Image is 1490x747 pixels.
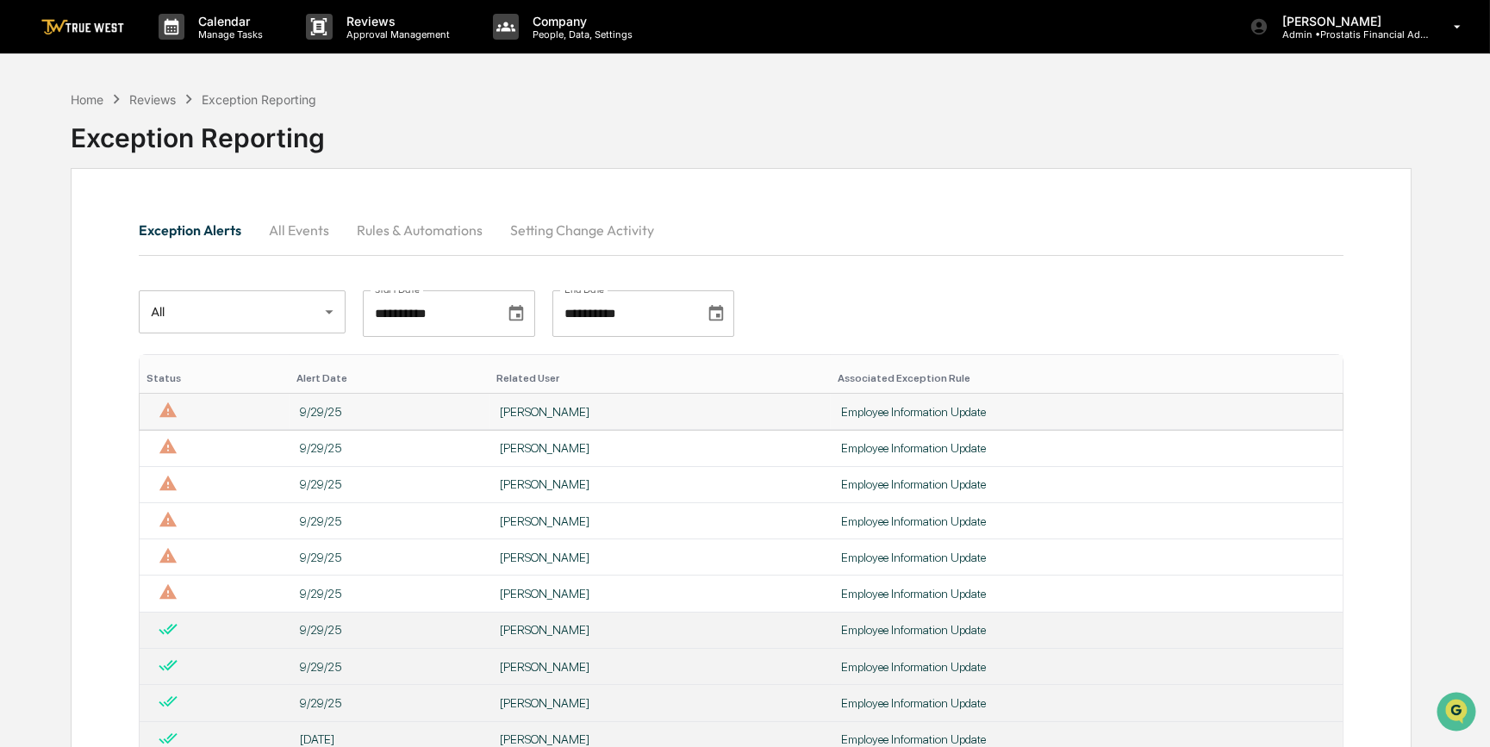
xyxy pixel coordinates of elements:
[255,209,343,251] button: All Events
[333,14,458,28] p: Reviews
[142,217,214,234] span: Attestations
[500,551,820,564] div: [PERSON_NAME]
[300,623,479,637] div: 9/29/25
[841,732,1332,746] div: Employee Information Update
[171,292,209,305] span: Pylon
[71,109,1412,153] div: Exception Reporting
[17,219,31,233] div: 🖐️
[300,405,479,419] div: 9/29/25
[296,372,483,384] div: Toggle SortBy
[300,696,479,710] div: 9/29/25
[10,210,118,241] a: 🖐️Preclearance
[500,297,533,330] button: Choose date, selected date is Jan 1, 2024
[10,243,115,274] a: 🔎Data Lookup
[500,660,820,674] div: [PERSON_NAME]
[1435,690,1481,737] iframe: Open customer support
[500,477,820,491] div: [PERSON_NAME]
[500,696,820,710] div: [PERSON_NAME]
[841,696,1332,710] div: Employee Information Update
[500,623,820,637] div: [PERSON_NAME]
[59,132,283,149] div: Start new chat
[293,137,314,158] button: Start new chat
[841,441,1332,455] div: Employee Information Update
[496,209,668,251] button: Setting Change Activity
[519,28,641,40] p: People, Data, Settings
[700,297,733,330] button: Choose date, selected date is Dec 31, 2025
[500,514,820,528] div: [PERSON_NAME]
[1269,14,1429,28] p: [PERSON_NAME]
[1269,28,1429,40] p: Admin • Prostatis Financial Advisors
[500,405,820,419] div: [PERSON_NAME]
[125,219,139,233] div: 🗄️
[375,283,420,296] label: Start Date
[184,14,271,28] p: Calendar
[300,660,479,674] div: 9/29/25
[17,132,48,163] img: 1746055101610-c473b297-6a78-478c-a979-82029cc54cd1
[841,514,1332,528] div: Employee Information Update
[500,732,820,746] div: [PERSON_NAME]
[841,587,1332,601] div: Employee Information Update
[519,14,641,28] p: Company
[202,92,316,107] div: Exception Reporting
[333,28,458,40] p: Approval Management
[59,149,218,163] div: We're available if you need us!
[34,250,109,267] span: Data Lookup
[71,92,103,107] div: Home
[139,209,1344,251] div: secondary tabs example
[139,209,255,251] button: Exception Alerts
[17,36,314,64] p: How can we help?
[300,441,479,455] div: 9/29/25
[300,514,479,528] div: 9/29/25
[41,19,124,35] img: logo
[300,732,479,746] div: [DATE]
[500,587,820,601] div: [PERSON_NAME]
[841,551,1332,564] div: Employee Information Update
[300,551,479,564] div: 9/29/25
[343,209,496,251] button: Rules & Automations
[841,623,1332,637] div: Employee Information Update
[122,291,209,305] a: Powered byPylon
[838,372,1336,384] div: Toggle SortBy
[129,92,176,107] div: Reviews
[118,210,221,241] a: 🗄️Attestations
[300,477,479,491] div: 9/29/25
[841,405,1332,419] div: Employee Information Update
[147,372,283,384] div: Toggle SortBy
[500,441,820,455] div: [PERSON_NAME]
[184,28,271,40] p: Manage Tasks
[34,217,111,234] span: Preclearance
[139,289,346,335] div: All
[841,477,1332,491] div: Employee Information Update
[17,252,31,265] div: 🔎
[300,587,479,601] div: 9/29/25
[496,372,824,384] div: Toggle SortBy
[841,660,1332,674] div: Employee Information Update
[564,283,605,296] label: End Date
